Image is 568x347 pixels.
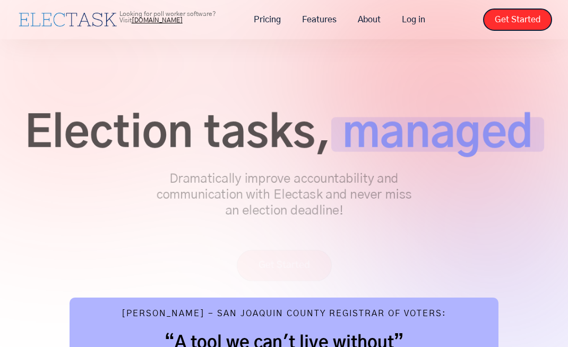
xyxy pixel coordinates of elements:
a: [DOMAIN_NAME] [132,17,183,23]
a: Get Started [483,9,552,31]
a: Features [291,9,347,31]
span: managed [331,117,544,151]
div: [PERSON_NAME] - San Joaquin County Registrar of Voters: [122,308,446,321]
a: home [16,10,119,29]
p: Dramatically improve accountability and communication with Electask and never miss an election de... [151,171,417,219]
span: Election tasks, [24,117,331,151]
a: Get Started [237,250,332,281]
a: About [347,9,391,31]
a: Log in [391,9,436,31]
p: Looking for poll worker software? Visit [119,11,238,23]
a: Pricing [243,9,291,31]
